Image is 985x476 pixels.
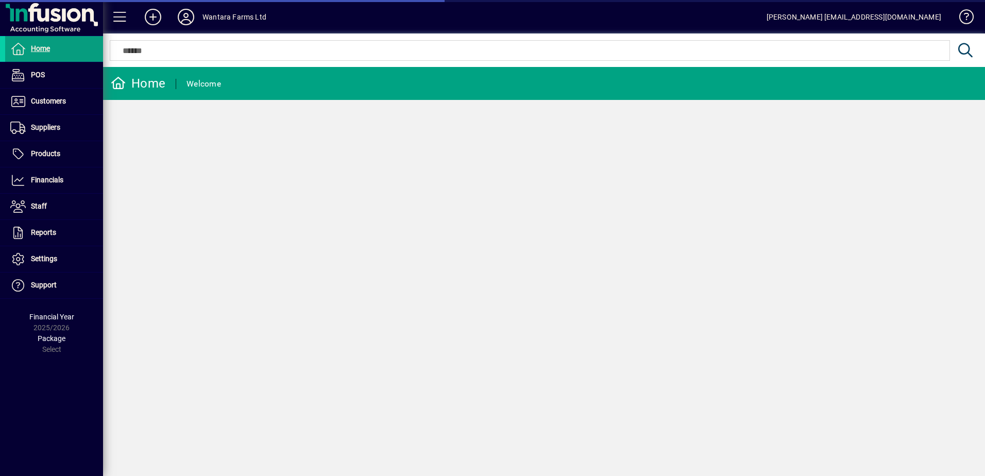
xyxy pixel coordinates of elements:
[186,76,221,92] div: Welcome
[31,254,57,263] span: Settings
[5,115,103,141] a: Suppliers
[38,334,65,343] span: Package
[5,246,103,272] a: Settings
[31,202,47,210] span: Staff
[31,149,60,158] span: Products
[29,313,74,321] span: Financial Year
[5,220,103,246] a: Reports
[5,273,103,298] a: Support
[5,89,103,114] a: Customers
[31,97,66,105] span: Customers
[111,75,165,92] div: Home
[5,62,103,88] a: POS
[31,228,56,236] span: Reports
[31,123,60,131] span: Suppliers
[31,71,45,79] span: POS
[5,141,103,167] a: Products
[5,194,103,219] a: Staff
[5,167,103,193] a: Financials
[137,8,169,26] button: Add
[31,281,57,289] span: Support
[31,176,63,184] span: Financials
[31,44,50,53] span: Home
[169,8,202,26] button: Profile
[202,9,266,25] div: Wantara Farms Ltd
[952,2,972,36] a: Knowledge Base
[767,9,941,25] div: [PERSON_NAME] [EMAIL_ADDRESS][DOMAIN_NAME]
